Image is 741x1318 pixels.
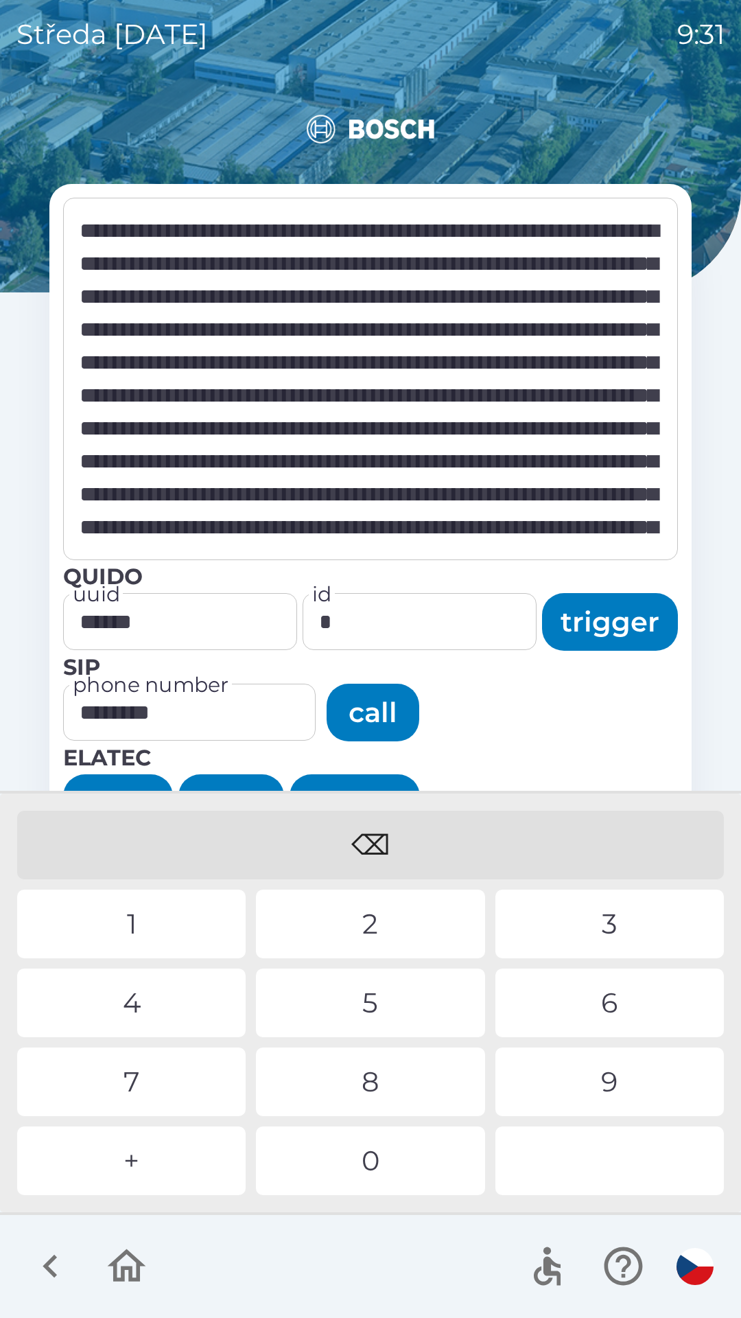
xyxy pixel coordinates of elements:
[73,670,228,700] label: phone number
[49,96,692,162] img: Logo
[677,14,725,55] p: 9:31
[63,560,678,593] p: Quido
[542,593,678,651] button: trigger
[16,14,208,55] p: středa [DATE]
[63,741,678,774] p: Elatec
[327,684,419,741] button: call
[290,774,420,832] button: status
[63,651,678,684] p: SIP
[63,774,173,832] button: start
[178,774,284,832] button: stop
[73,579,120,609] label: uuid
[677,1248,714,1285] img: cs flag
[312,579,332,609] label: id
